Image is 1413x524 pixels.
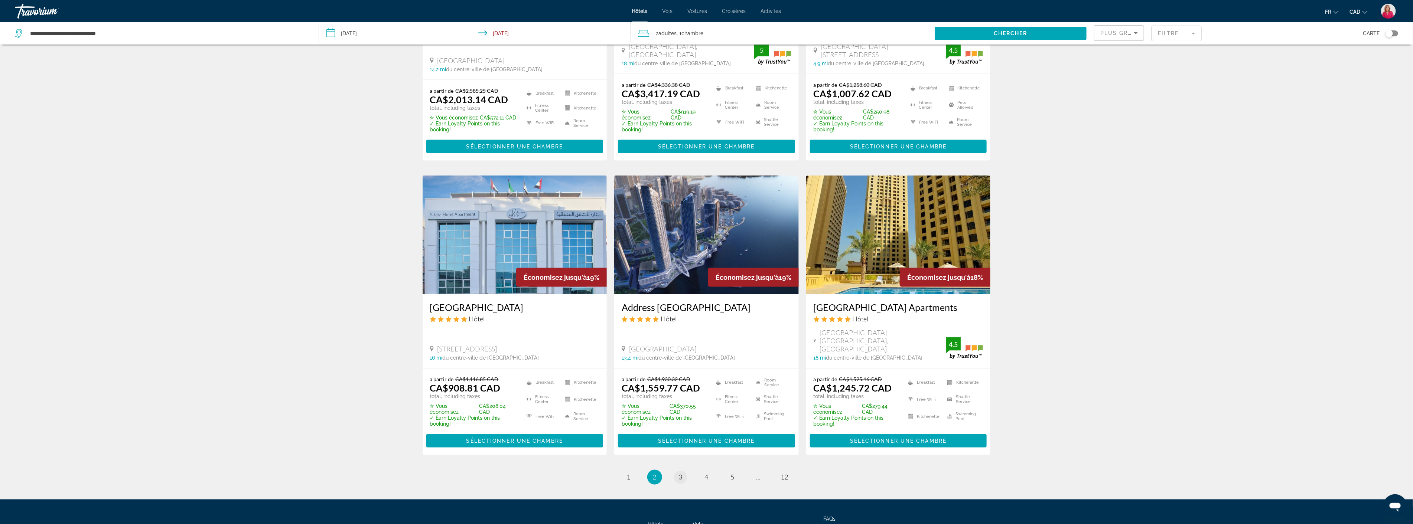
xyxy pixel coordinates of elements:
[688,8,707,14] a: Voitures
[752,393,791,406] li: Shuttle Service
[904,376,944,389] li: Breakfast
[622,302,791,313] h3: Address [GEOGRAPHIC_DATA]
[756,473,761,481] span: ...
[430,315,600,323] div: 5 star Hotel
[907,99,945,112] li: Fitness Center
[904,393,944,406] li: Free WiFi
[708,268,799,287] div: 19%
[814,403,860,415] span: ✮ Vous économisez
[618,140,795,153] button: Sélectionner une chambre
[677,28,703,39] span: , 1
[430,121,518,132] p: ✓ Earn Loyalty Points on this booking!
[658,30,677,36] span: Adultes
[1383,494,1407,518] iframe: Bouton de lancement de la fenêtre de messagerie
[1350,6,1368,17] button: Change currency
[754,46,769,55] div: 5
[752,410,791,423] li: Swimming Pool
[814,302,983,313] a: [GEOGRAPHIC_DATA] Apartments
[752,115,791,129] li: Shuttle Service
[731,473,735,481] span: 5
[523,393,561,406] li: Fitness Center
[814,109,861,121] span: ✮ Vous économisez
[430,302,600,313] a: [GEOGRAPHIC_DATA]
[853,315,869,323] span: Hôtel
[622,109,669,121] span: ✮ Vous économisez
[679,473,683,481] span: 3
[712,393,752,406] li: Fitness Center
[820,328,946,353] span: [GEOGRAPHIC_DATA] [GEOGRAPHIC_DATA], [GEOGRAPHIC_DATA]
[523,410,561,423] li: Free WiFi
[622,99,707,105] p: total, including taxes
[614,176,799,294] a: Hotel image
[516,268,607,287] div: 19%
[814,99,901,105] p: total, including taxes
[945,99,983,112] li: Pets Allowed
[437,345,497,353] span: [STREET_ADDRESS]
[944,376,983,389] li: Kitchenette
[826,355,923,361] span: du centre-ville de [GEOGRAPHIC_DATA]
[907,82,945,95] li: Breakfast
[814,355,826,361] span: 18 mi
[618,141,795,150] a: Sélectionner une chambre
[622,315,791,323] div: 5 star Hotel
[681,30,703,36] span: Chambre
[907,274,970,281] span: Économisez jusqu'à
[850,438,947,444] span: Sélectionner une chambre
[814,403,899,415] p: CA$279.44 CAD
[712,376,752,389] li: Breakfast
[561,88,599,99] li: Kitchenette
[656,28,677,39] span: 2
[752,82,791,95] li: Kitchenette
[622,415,707,427] p: ✓ Earn Loyalty Points on this booking!
[810,434,987,448] button: Sélectionner une chambre
[466,144,563,150] span: Sélectionner une chambre
[561,393,599,406] li: Kitchenette
[907,115,945,129] li: Free WiFi
[806,176,991,294] img: Hotel image
[814,393,899,399] p: total, including taxes
[839,376,882,382] del: CA$1,525.16 CAD
[430,355,443,361] span: 16 mi
[1350,9,1361,15] span: CAD
[752,99,791,112] li: Room Service
[716,274,779,281] span: Économisez jusqu'à
[618,434,795,448] button: Sélectionner une chambre
[994,30,1028,36] span: Chercher
[810,140,987,153] button: Sélectionner une chambre
[469,315,485,323] span: Hôtel
[754,43,791,65] img: trustyou-badge.svg
[426,434,603,448] button: Sélectionner une chambre
[622,382,700,393] ins: CA$1,559.77 CAD
[561,376,599,389] li: Kitchenette
[946,337,983,359] img: trustyou-badge.svg
[647,376,690,382] del: CA$1,930.32 CAD
[523,88,561,99] li: Breakfast
[662,8,673,14] a: Vols
[814,376,837,382] span: a partir de
[944,393,983,406] li: Shuttle Service
[900,268,990,287] div: 18%
[814,82,837,88] span: a partir de
[627,473,631,481] span: 1
[634,60,731,66] span: du centre-ville de [GEOGRAPHIC_DATA]
[713,99,752,112] li: Fitness Center
[1363,28,1380,39] span: Carte
[430,66,446,72] span: 14.2 mi
[622,376,645,382] span: a partir de
[426,141,603,150] a: Sélectionner une chambre
[423,176,607,294] a: Hotel image
[814,415,899,427] p: ✓ Earn Loyalty Points on this booking!
[814,88,892,99] ins: CA$1,007.62 CAD
[904,410,944,423] li: Kitchenette
[946,43,983,65] img: trustyou-badge.svg
[430,376,454,382] span: a partir de
[423,470,991,485] nav: Pagination
[828,60,925,66] span: du centre-ville de [GEOGRAPHIC_DATA]
[430,382,501,393] ins: CA$908.81 CAD
[722,8,746,14] span: Croisières
[814,121,901,132] p: ✓ Earn Loyalty Points on this booking!
[1325,9,1332,15] span: fr
[1325,6,1339,17] button: Change language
